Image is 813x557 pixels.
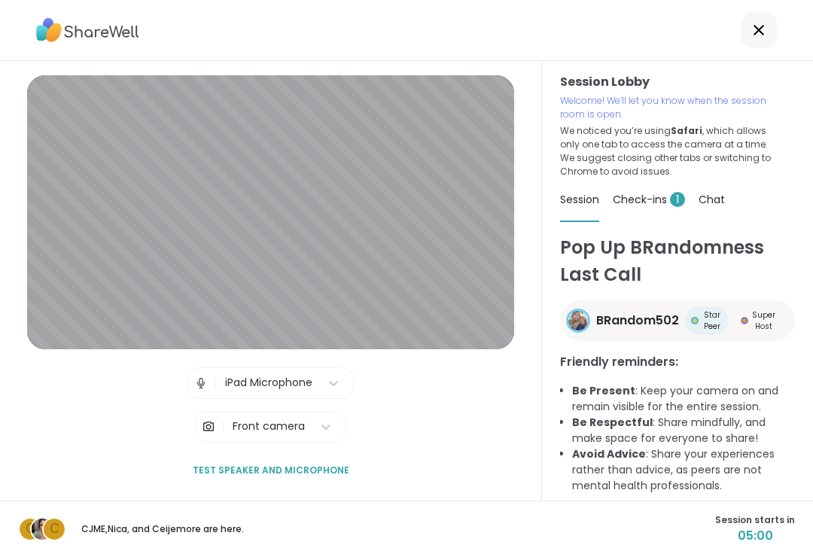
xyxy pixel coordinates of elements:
h3: Session Lobby [560,73,795,91]
img: ShareWell Logo [36,13,139,47]
b: Be Present [572,383,635,398]
img: Camera [202,412,215,442]
span: C [50,519,59,539]
span: Session [560,192,599,207]
span: Super Host [751,309,777,332]
h3: Friendly reminders: [560,353,795,371]
b: Be Respectful [572,415,653,430]
img: BRandom502 [568,311,588,330]
img: Nica [32,519,53,540]
span: 05:00 [715,527,795,545]
img: Super Host [741,317,748,324]
span: BRandom502 [596,312,679,330]
b: Avoid Advice [572,446,646,461]
img: Microphone [194,368,208,398]
li: : Share mindfully, and make space for everyone to share! [572,415,795,446]
img: Star Peer [691,317,699,324]
span: Session starts in [715,513,795,527]
span: Star Peer [702,309,723,332]
p: We noticed you’re using , which allows only one tab to access the camera at a time. We suggest cl... [560,124,777,178]
button: Test speaker and microphone [187,455,355,486]
div: Front camera [233,419,305,434]
p: Welcome! We’ll let you know when the session room is open. [560,94,777,121]
span: Check-ins [613,192,685,207]
h1: Pop Up BRandomness Last Call [560,234,795,288]
div: iPad Microphone [225,375,312,391]
span: Chat [699,192,725,207]
span: 1 [670,192,685,207]
p: CJME , Nica , and Ceije more are here. [78,522,247,536]
span: Test speaker and microphone [193,464,349,477]
li: : Share your experiences rather than advice, as peers are not mental health professionals. [572,446,795,494]
b: Safari [671,124,702,137]
li: : Keep your camera on and remain visible for the entire session. [572,383,795,415]
span: | [214,368,218,398]
span: C [26,519,35,539]
span: | [221,412,225,442]
a: BRandom502BRandom502Star PeerStar PeerSuper HostSuper Host [560,300,795,341]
